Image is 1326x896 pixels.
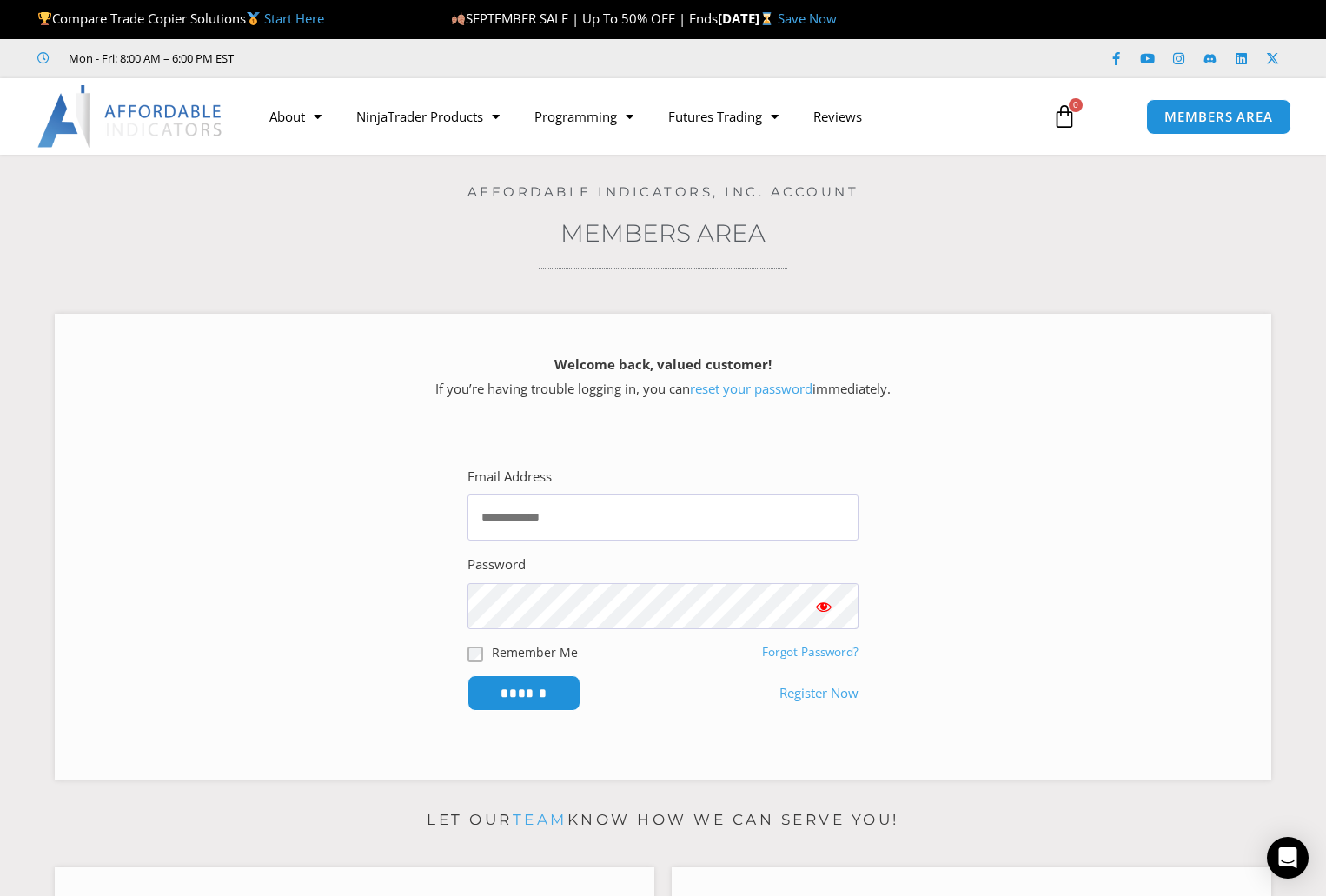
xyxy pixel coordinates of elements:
[38,12,51,25] img: 🏆
[467,465,552,489] label: Email Address
[451,10,718,27] span: SEPTEMBER SALE | Up To 50% OFF | Ends
[1164,110,1273,123] span: MEMBERS AREA
[1146,99,1291,135] a: MEMBERS AREA
[37,10,324,27] span: Compare Trade Copier Solutions
[513,811,567,828] a: team
[247,12,260,25] img: 🥇
[452,12,465,25] img: 🍂
[651,96,796,136] a: Futures Trading
[796,96,879,136] a: Reviews
[789,583,859,629] button: Show password
[258,50,519,67] iframe: Customer reviews powered by Trustpilot
[1267,837,1309,879] div: Open Intercom Messenger
[492,643,578,661] label: Remember Me
[85,353,1241,402] p: If you’re having trouble logging in, you can immediately.
[64,48,234,69] span: Mon - Fri: 8:00 AM – 6:00 PM EST
[560,218,766,248] a: Members Area
[760,12,773,25] img: ⌛
[264,10,324,27] a: Start Here
[467,553,526,577] label: Password
[690,380,812,397] a: reset your password
[718,10,778,27] strong: [DATE]
[1069,98,1083,112] span: 0
[252,96,339,136] a: About
[778,10,837,27] a: Save Now
[1026,91,1103,142] a: 0
[554,355,772,373] strong: Welcome back, valued customer!
[339,96,517,136] a: NinjaTrader Products
[55,806,1271,834] p: Let our know how we can serve you!
[762,644,859,660] a: Forgot Password?
[779,681,859,706] a: Register Now
[37,85,224,148] img: LogoAI | Affordable Indicators – NinjaTrader
[517,96,651,136] a: Programming
[252,96,1035,136] nav: Menu
[467,183,859,200] a: Affordable Indicators, Inc. Account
